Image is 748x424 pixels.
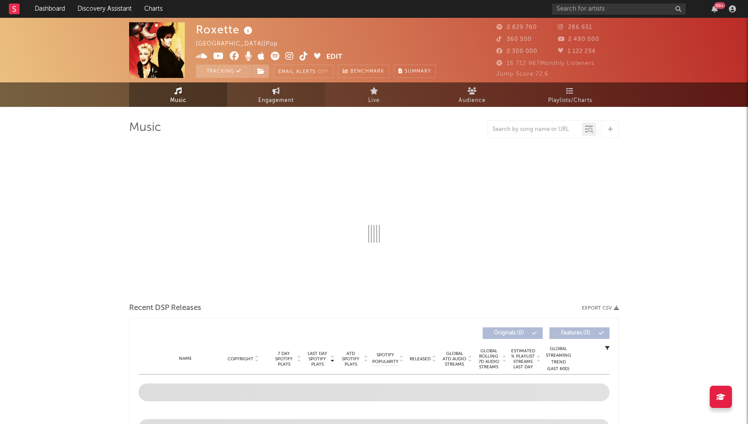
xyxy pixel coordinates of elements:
button: Summary [394,65,436,78]
button: Email AlertsOff [273,65,333,78]
span: Recent DSP Releases [129,303,201,314]
a: Benchmark [338,65,389,78]
span: Engagement [258,95,294,106]
span: Copyright [228,356,253,362]
span: Benchmark [350,66,384,77]
span: Summary [405,69,431,74]
span: Originals ( 0 ) [488,330,529,336]
span: 360 500 [496,37,532,42]
span: Spotify Popularity [372,352,398,365]
button: Edit [326,52,342,63]
span: Global Rolling 7D Audio Streams [476,348,501,370]
button: Originals(0) [483,327,543,339]
button: Tracking [196,65,252,78]
div: Name [156,355,215,362]
span: Global ATD Audio Streams [442,351,467,367]
div: 99 + [714,2,725,9]
a: Music [129,82,227,107]
span: ATD Spotify Plays [339,351,362,367]
div: Global Streaming Trend (Last 60D) [545,346,572,372]
span: Playlists/Charts [548,95,592,106]
span: Estimated % Playlist Streams Last Day [511,348,535,370]
a: Playlists/Charts [521,82,619,107]
span: Released [410,356,431,362]
span: Features ( 0 ) [555,330,596,336]
span: Music [170,95,187,106]
span: 2 829 760 [496,24,537,30]
em: Off [318,69,329,74]
span: Audience [459,95,486,106]
a: Live [325,82,423,107]
span: Jump Score: 72.6 [496,71,549,77]
button: Export CSV [582,306,619,311]
a: Audience [423,82,521,107]
span: 2 490 000 [558,37,599,42]
input: Search for artists [552,4,686,15]
div: Roxette [196,22,255,37]
span: 2 300 000 [496,49,537,54]
div: [GEOGRAPHIC_DATA] | Pop [196,39,288,49]
button: 99+ [711,5,718,12]
span: 7 Day Spotify Plays [272,351,296,367]
span: Last Day Spotify Plays [305,351,329,367]
span: Live [368,95,380,106]
button: Features(0) [549,327,610,339]
span: 16 712 967 Monthly Listeners [496,61,594,66]
a: Engagement [227,82,325,107]
input: Search by song name or URL [488,126,582,133]
span: 1 122 234 [558,49,596,54]
span: 286 651 [558,24,592,30]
